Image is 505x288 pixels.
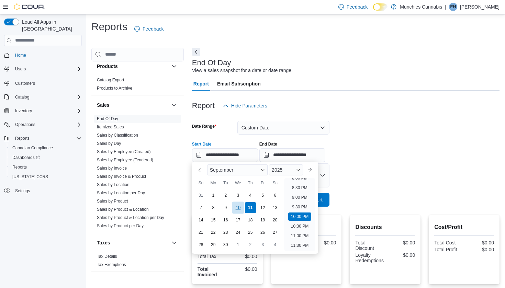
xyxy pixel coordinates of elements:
[434,247,463,252] div: Total Profit
[220,202,231,213] div: day-9
[12,186,82,195] span: Settings
[289,184,310,192] li: 8:30 PM
[12,134,82,142] span: Reports
[193,77,209,91] span: Report
[132,22,166,36] a: Feedback
[208,202,219,213] div: day-8
[97,86,132,91] a: Products to Archive
[270,202,281,213] div: day-13
[1,186,85,196] button: Settings
[195,164,206,175] button: Previous Month
[465,240,494,245] div: $0.00
[97,102,169,108] button: Sales
[233,177,244,188] div: We
[12,120,38,129] button: Operations
[12,145,53,151] span: Canadian Compliance
[289,174,310,182] li: 8:00 PM
[170,239,178,247] button: Taxes
[1,106,85,116] button: Inventory
[289,193,310,201] li: 9:00 PM
[91,20,127,34] h1: Reports
[12,107,35,115] button: Inventory
[97,63,118,70] h3: Products
[97,254,117,259] a: Tax Details
[220,99,270,113] button: Hide Parameters
[12,65,29,73] button: Users
[12,93,32,101] button: Catalog
[12,93,82,101] span: Catalog
[373,3,388,11] input: Dark Mode
[270,215,281,226] div: day-20
[207,164,268,175] div: Button. Open the month selector. September is currently selected.
[10,173,51,181] a: [US_STATE] CCRS
[284,178,315,251] ul: Time
[15,81,35,86] span: Customers
[14,3,45,10] img: Cova
[12,51,82,59] span: Home
[97,125,124,129] a: Itemized Sales
[257,202,268,213] div: day-12
[198,254,226,259] div: Total Tax
[288,212,311,221] li: 10:00 PM
[304,164,315,175] button: Next month
[12,134,32,142] button: Reports
[257,239,268,250] div: day-3
[259,141,277,147] label: End Date
[97,207,149,212] a: Sales by Product & Location
[15,122,35,127] span: Operations
[400,3,442,11] p: Munchies Cannabis
[288,222,311,230] li: 10:30 PM
[7,143,85,153] button: Canadian Compliance
[97,141,121,146] a: Sales by Day
[245,177,256,188] div: Th
[10,153,43,162] a: Dashboards
[229,266,257,272] div: $0.00
[192,48,200,56] button: Next
[233,190,244,201] div: day-3
[208,215,219,226] div: day-15
[386,252,415,258] div: $0.00
[97,262,126,267] a: Tax Exemptions
[270,227,281,238] div: day-27
[15,188,30,194] span: Settings
[245,215,256,226] div: day-18
[97,116,118,121] a: End Of Day
[10,153,82,162] span: Dashboards
[220,215,231,226] div: day-16
[460,3,500,11] p: [PERSON_NAME]
[170,62,178,70] button: Products
[97,215,164,220] a: Sales by Product & Location per Day
[195,177,206,188] div: Su
[233,215,244,226] div: day-17
[220,190,231,201] div: day-2
[12,174,48,180] span: [US_STATE] CCRS
[7,162,85,172] button: Reports
[12,164,27,170] span: Reports
[288,241,311,250] li: 11:30 PM
[259,148,325,162] input: Press the down key to open a popover containing a calendar.
[97,149,151,154] a: Sales by Employee (Created)
[1,92,85,102] button: Catalog
[97,199,128,204] a: Sales by Product
[307,240,336,245] div: $0.00
[1,50,85,60] button: Home
[220,239,231,250] div: day-30
[1,78,85,88] button: Customers
[97,63,169,70] button: Products
[7,153,85,162] a: Dashboards
[97,239,110,246] h3: Taxes
[97,78,124,82] a: Catalog Export
[386,240,415,245] div: $0.00
[12,79,38,88] a: Customers
[270,190,281,201] div: day-6
[233,227,244,238] div: day-24
[7,172,85,182] button: [US_STATE] CCRS
[10,163,82,171] span: Reports
[195,215,206,226] div: day-14
[1,64,85,74] button: Users
[434,223,494,231] h2: Cost/Profit
[10,144,56,152] a: Canadian Compliance
[257,190,268,201] div: day-5
[355,223,415,231] h2: Discounts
